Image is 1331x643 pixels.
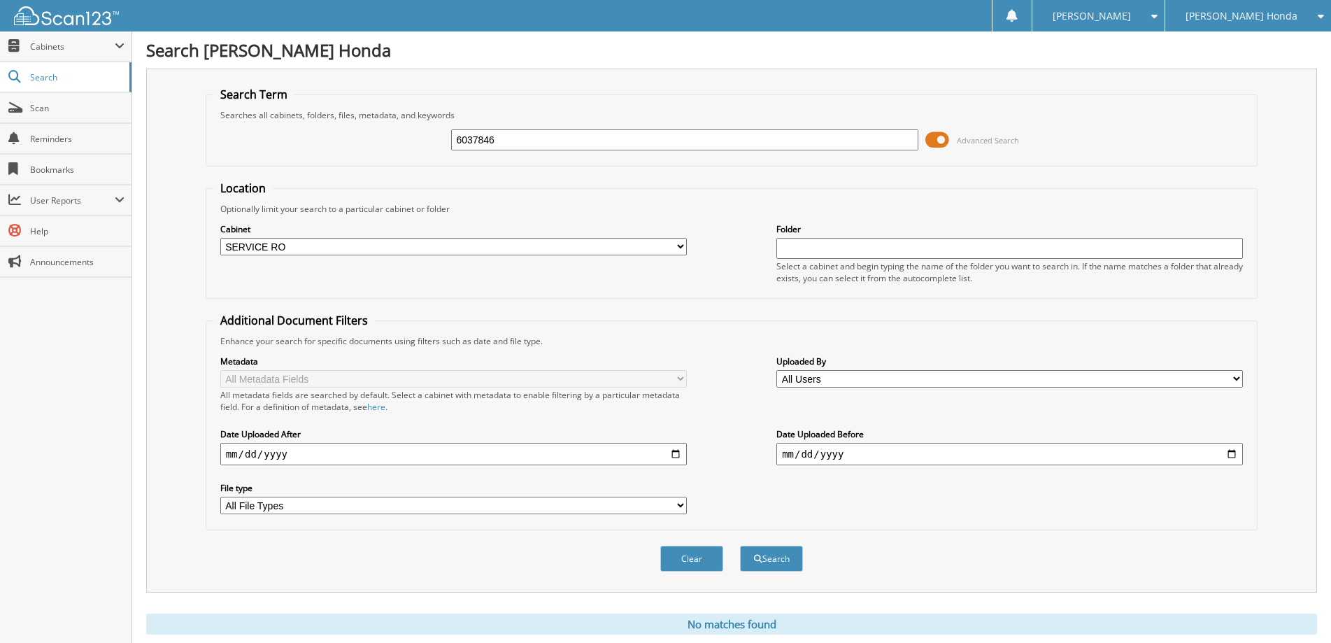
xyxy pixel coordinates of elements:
[146,38,1317,62] h1: Search [PERSON_NAME] Honda
[30,71,122,83] span: Search
[14,6,119,25] img: scan123-logo-white.svg
[30,195,115,206] span: User Reports
[776,443,1243,465] input: end
[1186,12,1297,20] span: [PERSON_NAME] Honda
[30,256,124,268] span: Announcements
[776,355,1243,367] label: Uploaded By
[213,181,273,196] legend: Location
[30,133,124,145] span: Reminders
[30,41,115,52] span: Cabinets
[213,87,294,102] legend: Search Term
[220,482,687,494] label: File type
[220,443,687,465] input: start
[740,546,803,572] button: Search
[30,102,124,114] span: Scan
[957,135,1019,146] span: Advanced Search
[146,614,1317,635] div: No matches found
[776,428,1243,440] label: Date Uploaded Before
[213,313,375,328] legend: Additional Document Filters
[367,401,385,413] a: here
[776,223,1243,235] label: Folder
[213,203,1251,215] div: Optionally limit your search to a particular cabinet or folder
[220,223,687,235] label: Cabinet
[220,428,687,440] label: Date Uploaded After
[1053,12,1131,20] span: [PERSON_NAME]
[213,109,1251,121] div: Searches all cabinets, folders, files, metadata, and keywords
[660,546,723,572] button: Clear
[30,164,124,176] span: Bookmarks
[776,260,1243,284] div: Select a cabinet and begin typing the name of the folder you want to search in. If the name match...
[220,355,687,367] label: Metadata
[220,389,687,413] div: All metadata fields are searched by default. Select a cabinet with metadata to enable filtering b...
[213,335,1251,347] div: Enhance your search for specific documents using filters such as date and file type.
[30,225,124,237] span: Help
